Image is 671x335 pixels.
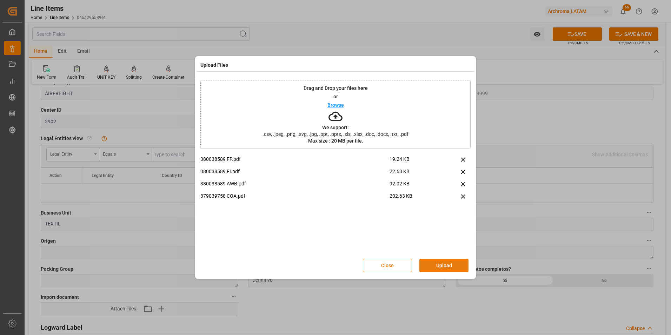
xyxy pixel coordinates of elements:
[419,259,469,272] button: Upload
[363,259,412,272] button: Close
[200,80,471,149] div: Drag and Drop your files hereorBrowseWe support:.csv, .jpeg, .png, .svg, .jpg, .ppt, .pptx, .xls,...
[390,168,437,180] span: 22.63 KB
[308,138,363,143] p: Max size : 20 MB per file.
[390,156,437,168] span: 19.24 KB
[200,180,390,188] p: 380038589 AWB.pdf
[327,103,344,107] p: Browse
[390,180,437,192] span: 92.02 KB
[200,168,390,175] p: 380038589 FI.pdf
[322,125,349,130] p: We support:
[200,192,390,200] p: 379039758 COA.pdf
[304,86,368,91] p: Drag and Drop your files here
[333,94,338,99] p: or
[258,132,413,137] span: .csv, .jpeg, .png, .svg, .jpg, .ppt, .pptx, .xls, .xlsx, .doc, .docx, .txt, .pdf
[390,192,437,205] span: 202.63 KB
[200,156,390,163] p: 380038589 FP.pdf
[200,61,228,69] h4: Upload Files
